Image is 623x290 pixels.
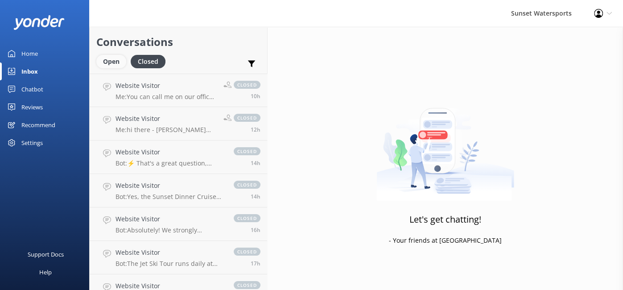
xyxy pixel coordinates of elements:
[21,62,38,80] div: Inbox
[234,114,260,122] span: closed
[234,281,260,289] span: closed
[90,141,267,174] a: Website VisitorBot:⚡ That's a great question, unfortunately I do not know the answer. I'm going t...
[251,193,260,200] span: Oct 06 2025 04:54pm (UTC -05:00) America/Cancun
[116,81,217,91] h4: Website Visitor
[90,241,267,274] a: Website VisitorBot:The Jet Ski Tour runs daily at 9:30 AM, 11:30 AM, 1:30 PM, 4:00 PM, and 6:00 P...
[251,260,260,267] span: Oct 06 2025 02:20pm (UTC -05:00) America/Cancun
[96,33,260,50] h2: Conversations
[116,193,225,201] p: Bot: Yes, the Sunset Dinner Cruise features live music, creating a fun and lively atmosphere as y...
[90,107,267,141] a: Website VisitorMe:hi there - [PERSON_NAME] here, live agent, currently in our office - give me a ...
[251,159,260,167] span: Oct 06 2025 05:06pm (UTC -05:00) America/Cancun
[251,226,260,234] span: Oct 06 2025 03:14pm (UTC -05:00) America/Cancun
[389,236,502,245] p: - Your friends at [GEOGRAPHIC_DATA]
[21,98,43,116] div: Reviews
[28,245,64,263] div: Support Docs
[96,56,131,66] a: Open
[116,114,217,124] h4: Website Visitor
[131,56,170,66] a: Closed
[13,15,65,30] img: yonder-white-logo.png
[116,260,225,268] p: Bot: The Jet Ski Tour runs daily at 9:30 AM, 11:30 AM, 1:30 PM, 4:00 PM, and 6:00 PM. Each tour l...
[116,226,225,234] p: Bot: Absolutely! We strongly recommend booking in advance since our tours tend to sell out, espec...
[116,93,217,101] p: Me: You can call me on our office number - [PHONE_NUMBER]
[90,207,267,241] a: Website VisitorBot:Absolutely! We strongly recommend booking in advance since our tours tend to s...
[234,181,260,189] span: closed
[90,74,267,107] a: Website VisitorMe:You can call me on our office number - [PHONE_NUMBER]closed10h
[131,55,165,68] div: Closed
[96,55,126,68] div: Open
[234,81,260,89] span: closed
[116,248,225,257] h4: Website Visitor
[116,214,225,224] h4: Website Visitor
[251,126,260,133] span: Oct 06 2025 07:10pm (UTC -05:00) America/Cancun
[251,92,260,100] span: Oct 06 2025 08:43pm (UTC -05:00) America/Cancun
[234,214,260,222] span: closed
[409,212,481,227] h3: Let's get chatting!
[116,147,225,157] h4: Website Visitor
[21,116,55,134] div: Recommend
[90,174,267,207] a: Website VisitorBot:Yes, the Sunset Dinner Cruise features live music, creating a fun and lively a...
[21,80,43,98] div: Chatbot
[21,134,43,152] div: Settings
[21,45,38,62] div: Home
[234,248,260,256] span: closed
[234,147,260,155] span: closed
[116,126,217,134] p: Me: hi there - [PERSON_NAME] here, live agent, currently in our office - give me a call on [PHONE...
[116,159,225,167] p: Bot: ⚡ That's a great question, unfortunately I do not know the answer. I'm going to reach out to...
[116,181,225,191] h4: Website Visitor
[376,89,514,201] img: artwork of a man stealing a conversation from at giant smartphone
[39,263,52,281] div: Help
